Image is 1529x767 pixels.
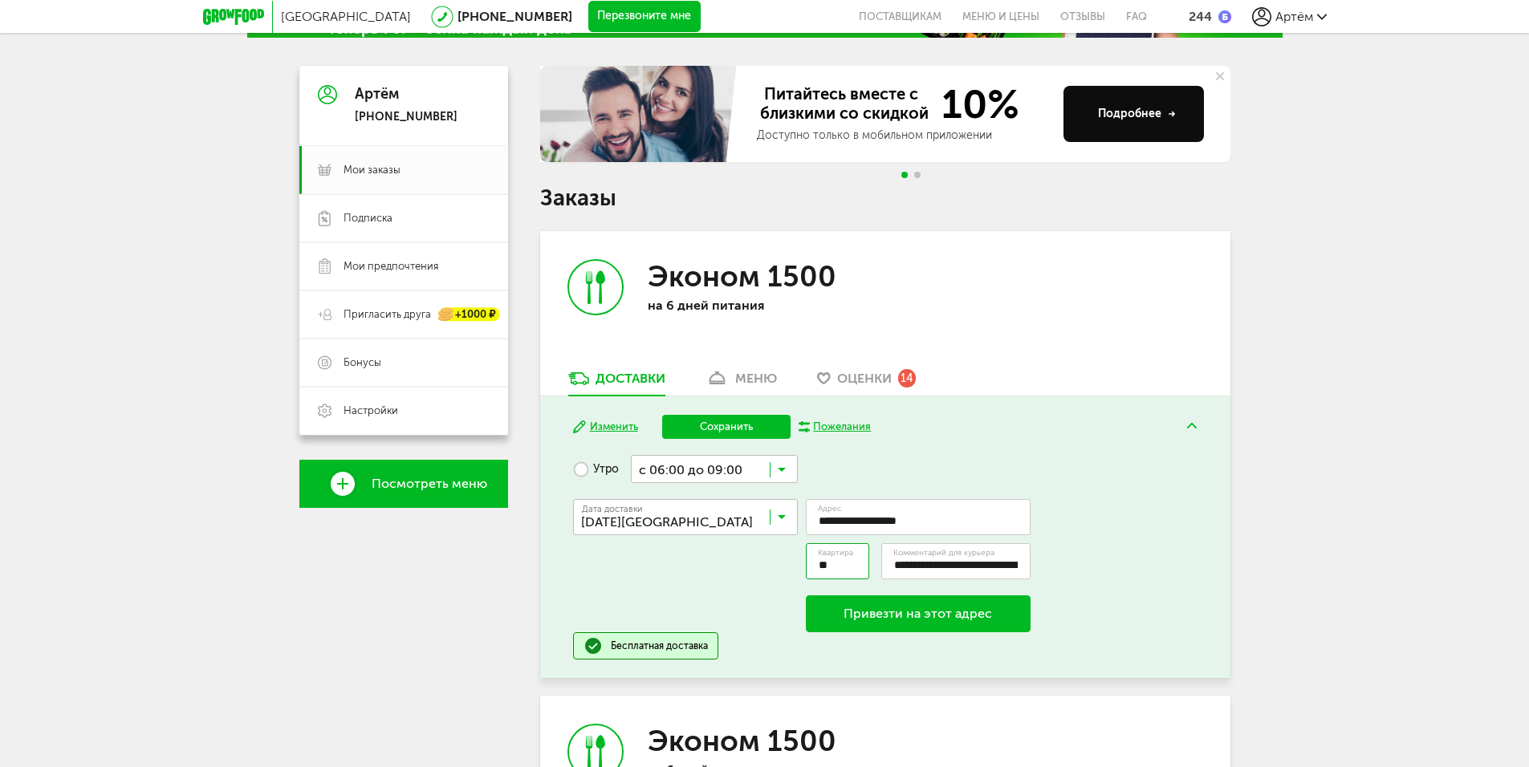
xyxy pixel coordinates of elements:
[573,420,638,435] button: Изменить
[735,371,777,386] div: меню
[344,404,398,418] span: Настройки
[540,66,741,162] img: family-banner.579af9d.jpg
[457,9,572,24] a: [PHONE_NUMBER]
[355,110,457,124] div: [PHONE_NUMBER]
[806,595,1031,632] button: Привезти на этот адрес
[914,172,921,178] span: Go to slide 2
[818,505,841,513] label: Адрес
[648,259,836,294] h3: Эконом 1500
[697,370,785,396] a: меню
[344,259,438,274] span: Мои предпочтения
[893,549,994,558] label: Комментарий для курьера
[1063,86,1204,142] button: Подробнее
[932,84,1019,124] span: 10%
[560,370,673,396] a: Доставки
[648,298,856,313] p: на 6 дней питания
[344,307,431,322] span: Пригласить друга
[799,420,872,434] button: Пожелания
[818,549,853,558] label: Квартира
[355,87,457,103] div: Артём
[648,724,836,758] h3: Эконом 1500
[611,639,708,652] div: Бесплатная доставка
[281,9,411,24] span: [GEOGRAPHIC_DATA]
[344,355,381,370] span: Бонусы
[299,339,508,387] a: Бонусы
[1218,10,1231,23] img: bonus_b.cdccf46.png
[344,163,401,177] span: Мои заказы
[582,505,643,513] span: Дата доставки
[573,455,619,483] label: Утро
[898,369,916,387] div: 14
[1098,106,1176,122] div: Подробнее
[299,194,508,242] a: Подписка
[439,308,500,322] div: +1000 ₽
[662,415,791,439] button: Сохранить
[344,211,392,225] span: Подписка
[901,172,908,178] span: Go to slide 1
[299,387,508,435] a: Настройки
[540,188,1230,209] h1: Заказы
[584,636,603,655] img: done.51a953a.svg
[299,242,508,290] a: Мои предпочтения
[299,460,508,508] a: Посмотреть меню
[596,371,665,386] div: Доставки
[809,370,924,396] a: Оценки 14
[299,146,508,194] a: Мои заказы
[1187,423,1197,428] img: arrow-up-green.5eb5f82.svg
[372,477,487,491] span: Посмотреть меню
[588,1,701,33] button: Перезвоните мне
[1275,9,1313,24] span: Артём
[757,84,932,124] span: Питайтесь вместе с близкими со скидкой
[813,420,871,434] div: Пожелания
[299,290,508,339] a: Пригласить друга +1000 ₽
[1189,9,1212,24] div: 244
[837,371,892,386] span: Оценки
[757,128,1051,144] div: Доступно только в мобильном приложении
